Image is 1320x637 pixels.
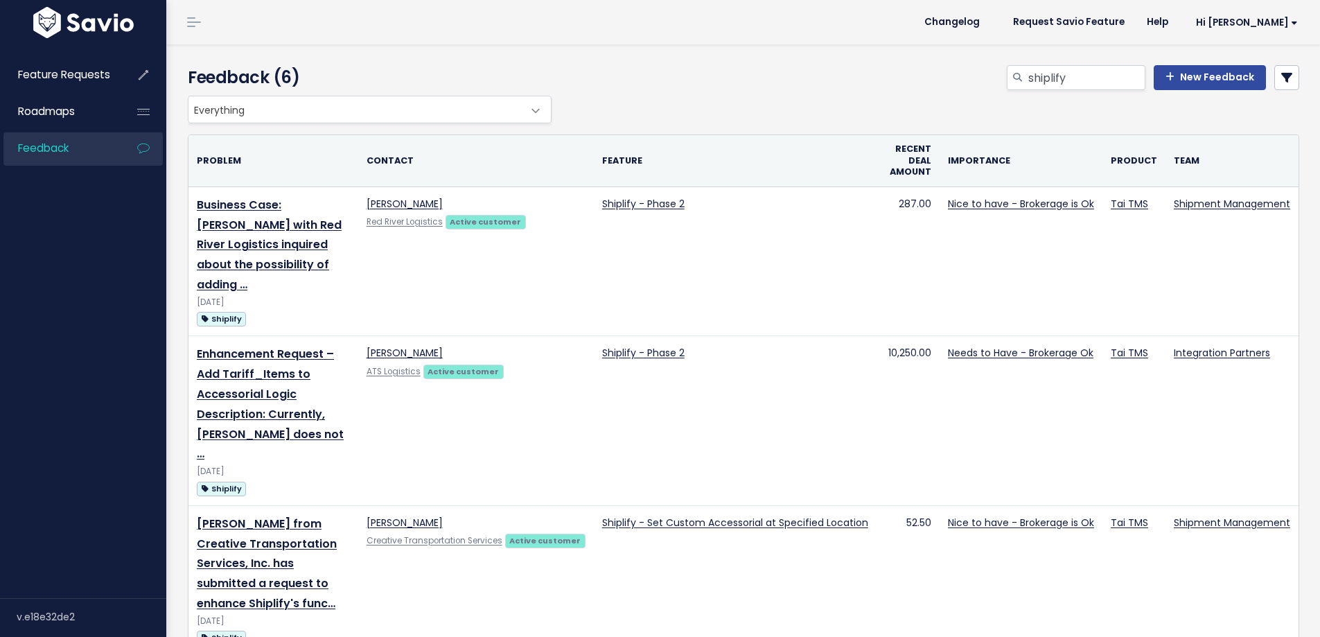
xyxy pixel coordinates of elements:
[948,346,1093,360] a: Needs to Have - Brokerage Ok
[367,516,443,530] a: [PERSON_NAME]
[594,135,877,186] th: Feature
[358,135,594,186] th: Contact
[1174,346,1270,360] a: Integration Partners
[197,482,246,496] span: Shiplify
[1002,12,1136,33] a: Request Savio Feature
[877,186,940,336] td: 287.00
[940,135,1102,186] th: Importance
[602,197,685,211] a: Shiplify - Phase 2
[1174,516,1290,530] a: Shipment Management
[1111,516,1148,530] a: Tai TMS
[197,312,246,326] span: Shiplify
[197,614,350,629] div: [DATE]
[367,366,421,377] a: ATS Logistics
[30,7,137,38] img: logo-white.9d6f32f41409.svg
[428,366,499,377] strong: Active customer
[505,533,586,547] a: Active customer
[188,96,552,123] span: Everything
[197,310,246,327] a: Shiplify
[1111,197,1148,211] a: Tai TMS
[367,346,443,360] a: [PERSON_NAME]
[17,599,166,635] div: v.e18e32de2
[1165,135,1299,186] th: Team
[18,141,69,155] span: Feedback
[367,197,443,211] a: [PERSON_NAME]
[1027,65,1145,90] input: Search feedback...
[877,135,940,186] th: Recent deal amount
[446,214,526,228] a: Active customer
[188,96,523,123] span: Everything
[1179,12,1309,33] a: Hi [PERSON_NAME]
[450,216,521,227] strong: Active customer
[948,197,1094,211] a: Nice to have - Brokerage is Ok
[18,104,75,119] span: Roadmaps
[877,336,940,505] td: 10,250.00
[197,516,337,611] a: [PERSON_NAME] from Creative Transportation Services, Inc. has submitted a request to enhance Ship...
[1196,17,1298,28] span: Hi [PERSON_NAME]
[197,295,350,310] div: [DATE]
[1111,346,1148,360] a: Tai TMS
[188,135,358,186] th: Problem
[197,480,246,497] a: Shiplify
[188,65,545,90] h4: Feedback (6)
[3,59,115,91] a: Feature Requests
[509,535,581,546] strong: Active customer
[18,67,110,82] span: Feature Requests
[1136,12,1179,33] a: Help
[197,197,342,293] a: Business Case: [PERSON_NAME] with Red River Logistics inquired about the possibility of adding …
[3,132,115,164] a: Feedback
[197,346,344,462] a: Enhancement Request – Add Tariff_Items to Accessorial Logic Description: Currently, [PERSON_NAME]...
[924,17,980,27] span: Changelog
[948,516,1094,530] a: Nice to have - Brokerage is Ok
[1174,197,1290,211] a: Shipment Management
[602,516,868,530] a: Shiplify - Set Custom Accessorial at Specified Location
[1102,135,1165,186] th: Product
[3,96,115,128] a: Roadmaps
[423,364,504,378] a: Active customer
[367,535,502,546] a: Creative Transportation Services
[1154,65,1266,90] a: New Feedback
[367,216,443,227] a: Red River Logistics
[197,464,350,479] div: [DATE]
[602,346,685,360] a: Shiplify - Phase 2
